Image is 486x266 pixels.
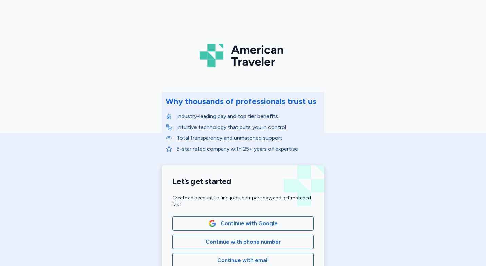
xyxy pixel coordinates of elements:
p: Intuitive technology that puts you in control [176,123,320,131]
p: Total transparency and unmatched support [176,134,320,142]
button: Google LogoContinue with Google [172,216,314,231]
p: 5-star rated company with 25+ years of expertise [176,145,320,153]
img: Logo [200,41,286,70]
span: Continue with Google [221,219,278,228]
span: Continue with phone number [206,238,281,246]
div: Create an account to find jobs, compare pay, and get matched fast [172,195,314,208]
img: Google Logo [209,220,216,227]
p: Industry-leading pay and top tier benefits [176,112,320,120]
div: Why thousands of professionals trust us [166,96,316,107]
span: Continue with email [217,256,269,264]
button: Continue with phone number [172,235,314,249]
h1: Let’s get started [172,176,314,186]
